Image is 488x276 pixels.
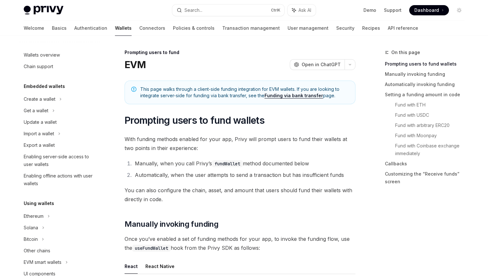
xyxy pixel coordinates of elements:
img: light logo [24,6,63,15]
code: useFundWallet [132,245,171,252]
button: React [125,259,138,274]
div: Export a wallet [24,141,55,149]
a: Manually invoking funding [385,69,469,79]
svg: Note [131,87,136,92]
div: Import a wallet [24,130,54,138]
div: Enabling offline actions with user wallets [24,172,97,187]
a: Policies & controls [173,20,215,36]
a: Enabling server-side access to user wallets [19,151,101,170]
div: Create a wallet [24,95,55,103]
li: Automatically, when the user attempts to send a transaction but has insufficient funds [133,170,355,179]
div: Update a wallet [24,118,57,126]
span: This page walks through a client-side funding integration for EVM wallets. If you are looking to ... [140,86,349,99]
div: Other chains [24,247,50,255]
a: Enabling offline actions with user wallets [19,170,101,189]
span: With funding methods enabled for your app, Privy will prompt users to fund their wallets at two p... [125,135,355,153]
a: Setting a funding amount in code [385,90,469,100]
h5: Embedded wallets [24,83,65,90]
li: Manually, when you call Privy’s method documented below [133,159,355,168]
a: Fund with Coinbase exchange immediately [395,141,469,159]
div: EVM smart wallets [24,258,61,266]
a: Welcome [24,20,44,36]
a: Basics [52,20,67,36]
div: Search... [184,6,202,14]
span: Once you’ve enabled a set of funding methods for your app, to invoke the funding flow, use the ho... [125,234,355,252]
a: API reference [388,20,418,36]
a: Customizing the “Receive funds” screen [385,169,469,187]
button: Search...CtrlK [172,4,284,16]
a: Dashboard [409,5,449,15]
code: fundWallet [212,160,243,167]
a: Fund with ETH [395,100,469,110]
a: Support [384,7,402,13]
button: Ask AI [288,4,316,16]
a: Demo [363,7,376,13]
a: Export a wallet [19,139,101,151]
a: Authentication [74,20,107,36]
a: Automatically invoking funding [385,79,469,90]
h5: Using wallets [24,200,54,207]
span: Prompting users to fund wallets [125,114,264,126]
a: Chain support [19,61,101,72]
a: Prompting users to fund wallets [385,59,469,69]
a: Wallets [115,20,132,36]
div: Prompting users to fund [125,49,355,56]
div: Enabling server-side access to user wallets [24,153,97,168]
div: Solana [24,224,38,232]
a: User management [288,20,329,36]
span: Open in ChatGPT [302,61,341,68]
h1: EVM [125,59,146,70]
div: Wallets overview [24,51,60,59]
a: Wallets overview [19,49,101,61]
a: Other chains [19,245,101,256]
span: You can also configure the chain, asset, and amount that users should fund their wallets with dir... [125,186,355,204]
span: Ctrl K [271,8,281,13]
a: Update a wallet [19,116,101,128]
button: Toggle dark mode [454,5,464,15]
div: Get a wallet [24,107,48,114]
span: Dashboard [414,7,439,13]
a: Fund with USDC [395,110,469,120]
a: Transaction management [222,20,280,36]
span: Manually invoking funding [125,219,218,229]
button: Open in ChatGPT [290,59,345,70]
a: Fund with arbitrary ERC20 [395,120,469,130]
div: Ethereum [24,212,44,220]
a: Connectors [139,20,165,36]
div: Bitcoin [24,235,38,243]
button: React Native [145,259,175,274]
a: Security [336,20,354,36]
a: Callbacks [385,159,469,169]
a: Fund with Moonpay [395,130,469,141]
div: Chain support [24,63,53,70]
span: Ask AI [298,7,311,13]
a: Recipes [362,20,380,36]
a: Funding via bank transfer [264,93,323,99]
span: On this page [391,49,420,56]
